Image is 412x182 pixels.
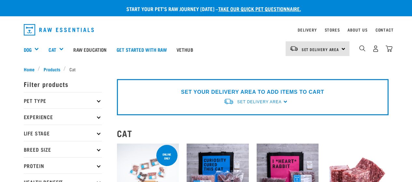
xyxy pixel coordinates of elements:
span: Set Delivery Area [237,100,281,104]
p: Pet Type [24,92,102,108]
div: ONLINE ONLY [156,149,178,163]
p: Filter products [24,76,102,92]
img: home-icon-1@2x.png [359,45,365,51]
p: Life Stage [24,125,102,141]
a: Delivery [298,29,317,31]
p: Breed Size [24,141,102,157]
img: van-moving.png [223,98,234,105]
a: Contact [376,29,394,31]
nav: breadcrumbs [24,66,389,73]
p: SET YOUR DELIVERY AREA TO ADD ITEMS TO CART [181,88,324,96]
img: home-icon@2x.png [386,45,392,52]
nav: dropdown navigation [19,21,394,38]
a: Stores [325,29,340,31]
a: Dog [24,46,32,53]
a: About Us [348,29,367,31]
a: Raw Education [68,36,111,63]
a: Home [24,66,38,73]
p: Experience [24,108,102,125]
a: Cat [49,46,56,53]
span: Products [44,66,60,73]
span: Home [24,66,35,73]
img: Raw Essentials Logo [24,24,94,35]
h2: Cat [117,128,389,138]
a: Get started with Raw [112,36,172,63]
a: Products [40,66,64,73]
a: take our quick pet questionnaire. [218,7,301,10]
a: Vethub [172,36,198,63]
img: user.png [372,45,379,52]
span: Set Delivery Area [302,48,339,50]
img: van-moving.png [290,46,298,51]
p: Protein [24,157,102,174]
